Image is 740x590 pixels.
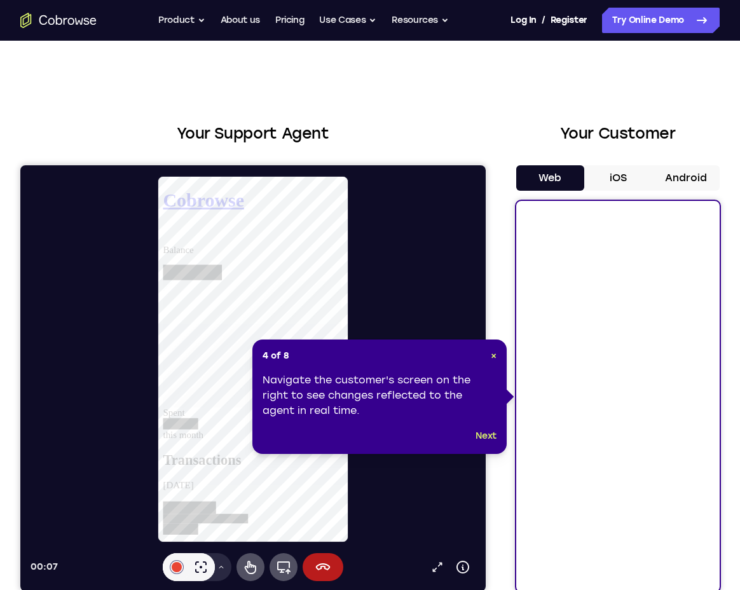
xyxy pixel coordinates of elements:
span: × [491,350,497,361]
button: Android [652,165,720,191]
a: Register [551,8,587,33]
button: Close Tour [491,350,497,362]
button: Drawing tools menu [191,388,211,416]
a: Log In [510,8,536,33]
button: Remote control [216,388,244,416]
button: Annotations color [142,388,170,416]
a: Popout [404,389,430,415]
button: Resources [392,8,449,33]
button: Device info [430,389,455,415]
a: Try Online Demo [602,8,720,33]
a: About us [221,8,260,33]
button: Laser pointer [167,388,195,416]
h2: Your Support Agent [20,122,486,145]
a: Pricing [275,8,305,33]
div: Navigate the customer's screen on the right to see changes reflected to the agent in real time. [263,373,497,418]
button: Use Cases [319,8,376,33]
a: Go to the home page [20,13,97,28]
span: / [542,13,545,28]
button: Next [476,429,497,444]
button: Product [158,8,205,33]
button: Full device [249,388,277,416]
button: iOS [584,165,652,191]
button: End session [282,388,323,416]
span: 4 of 8 [263,350,289,362]
button: Web [516,165,584,191]
h2: Your Customer [516,122,720,145]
